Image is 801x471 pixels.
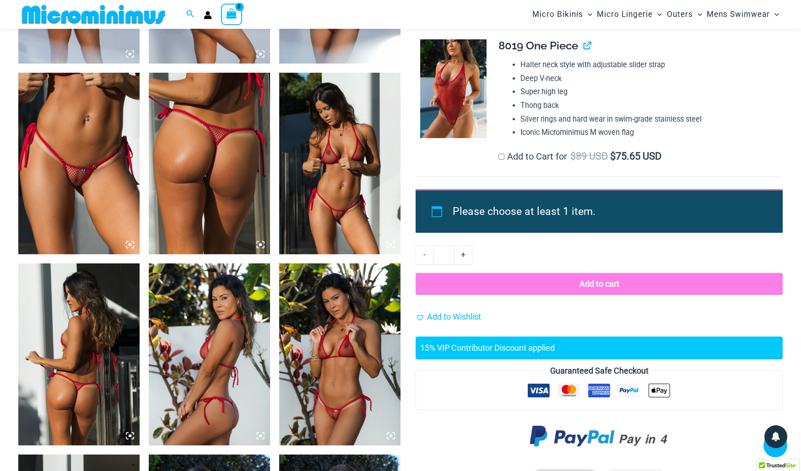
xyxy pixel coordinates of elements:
[667,3,693,26] span: Outers
[520,85,775,99] li: Super high leg
[520,99,775,112] li: Thong back
[653,3,662,26] span: Menu Toggle
[547,364,652,378] legend: Guaranteed Safe Checkout
[520,72,775,86] li: Deep V-neck
[498,151,661,162] label: Add to Cart for
[420,39,486,138] img: Summer Storm Red 8019 One Piece
[520,58,775,72] li: Halter neck style with adjustable slider strap
[416,310,481,324] a: Add to Wishlist
[665,3,704,26] a: OutersMenu ToggleMenu Toggle
[427,312,481,321] span: Add to Wishlist
[455,245,472,264] a: +
[570,150,608,162] span: 89 USD
[530,3,595,26] a: Micro BikinisMenu ToggleMenu Toggle
[433,245,455,264] input: Product quantity
[221,4,242,25] a: View Shopping Cart, empty
[520,112,775,126] li: Silver rings and hard wear in swim-grade stainless steel
[595,3,664,26] a: Micro LingerieMenu ToggleMenu Toggle
[693,3,702,26] span: Menu Toggle
[770,3,779,26] span: Menu Toggle
[149,73,270,254] img: Summer Storm Red 456 Micro
[420,341,778,355] div: 15% VIP Contributor Discount applied
[704,3,781,26] a: Mens SwimwearMenu ToggleMenu Toggle
[532,3,583,26] span: Micro Bikinis
[279,263,400,445] img: Summer Storm Red 312 Tri Top 449 Thong
[453,201,762,222] li: Please choose at least 1 item.
[610,150,661,162] span: 75.65 USD
[18,73,140,254] img: Summer Storm Red 456 Micro
[416,273,783,295] button: Add to cart
[149,263,270,445] img: Summer Storm Red 312 Tri Top 449 Thong
[18,4,169,25] img: MM SHOP LOGO FLAT
[610,150,616,162] span: $
[204,11,212,19] a: Account icon link
[279,73,400,254] img: Summer Storm Red 312 Tri Top 456 Micro
[416,245,433,264] a: -
[498,154,504,160] input: Add to Cart for$89 USD$75.65 USD
[529,1,783,27] nav: Site Navigation
[498,39,578,52] span: 8019 One Piece
[186,9,195,20] a: Search icon link
[520,126,775,139] li: Iconic Microminimus M woven flag
[570,150,576,162] span: $
[18,263,140,445] img: Summer Storm Red 312 Tri Top 456 Micro
[597,3,653,26] span: Micro Lingerie
[707,3,770,26] span: Mens Swimwear
[583,3,592,26] span: Menu Toggle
